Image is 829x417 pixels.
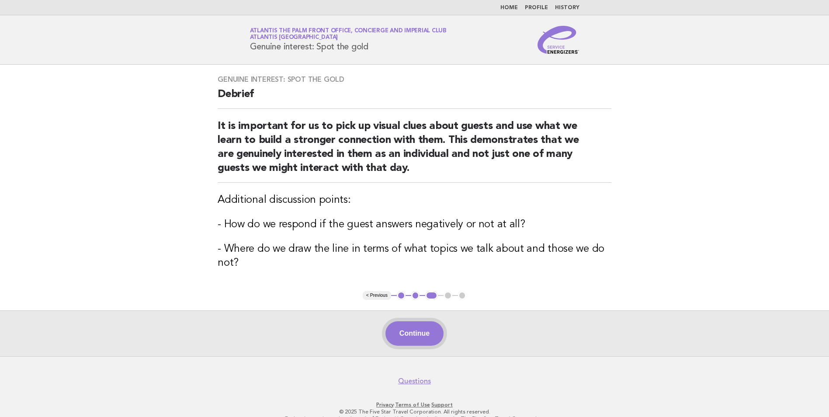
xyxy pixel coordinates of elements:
[218,193,611,207] h3: Additional discussion points:
[250,28,447,40] a: Atlantis The Palm Front Office, Concierge and Imperial ClubAtlantis [GEOGRAPHIC_DATA]
[218,87,611,109] h2: Debrief
[500,5,518,10] a: Home
[218,218,611,232] h3: - How do we respond if the guest answers negatively or not at all?
[376,402,394,408] a: Privacy
[425,291,438,300] button: 3
[218,119,611,183] h2: It is important for us to pick up visual clues about guests and use what we learn to build a stro...
[431,402,453,408] a: Support
[218,242,611,270] h3: - Where do we draw the line in terms of what topics we talk about and those we do not?
[363,291,391,300] button: < Previous
[411,291,420,300] button: 2
[147,408,682,415] p: © 2025 The Five Star Travel Corporation. All rights reserved.
[385,321,444,346] button: Continue
[147,401,682,408] p: · ·
[218,75,611,84] h3: Genuine interest: Spot the gold
[398,377,431,386] a: Questions
[250,35,338,41] span: Atlantis [GEOGRAPHIC_DATA]
[397,291,406,300] button: 1
[555,5,579,10] a: History
[538,26,579,54] img: Service Energizers
[525,5,548,10] a: Profile
[250,28,447,51] h1: Genuine interest: Spot the gold
[395,402,430,408] a: Terms of Use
